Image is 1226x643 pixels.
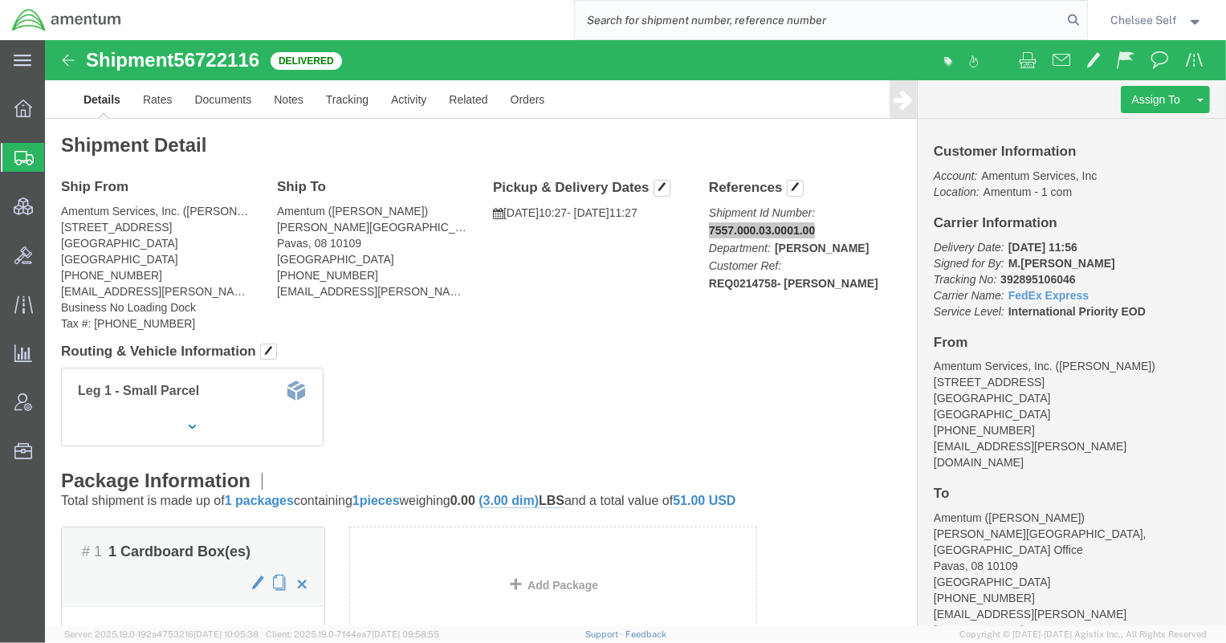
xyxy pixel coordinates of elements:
iframe: FS Legacy Container [45,40,1226,626]
span: Server: 2025.19.0-192a4753216 [64,629,259,639]
a: Feedback [625,629,666,639]
input: Search for shipment number, reference number [575,1,1063,39]
span: [DATE] 10:05:38 [193,629,259,639]
span: Chelsee Self [1111,11,1178,29]
span: Copyright © [DATE]-[DATE] Agistix Inc., All Rights Reserved [959,628,1207,641]
img: logo [11,8,122,32]
button: Chelsee Self [1110,10,1204,30]
span: Client: 2025.19.0-7f44ea7 [266,629,439,639]
span: [DATE] 09:58:55 [372,629,439,639]
a: Support [585,629,625,639]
